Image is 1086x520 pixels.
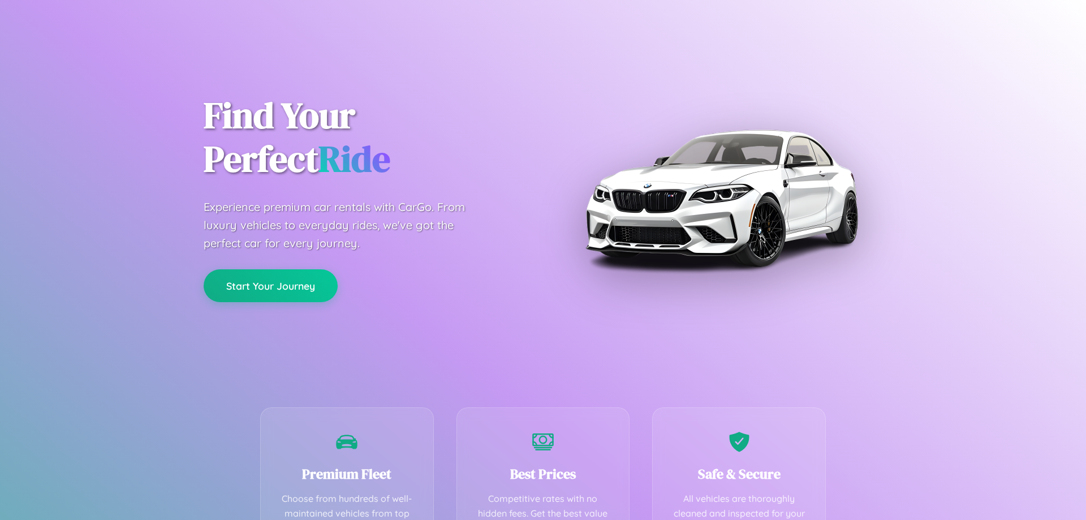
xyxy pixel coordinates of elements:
[670,465,808,483] h3: Safe & Secure
[580,57,863,339] img: Premium BMW car rental vehicle
[278,465,416,483] h3: Premium Fleet
[318,134,390,183] span: Ride
[204,269,338,302] button: Start Your Journey
[474,465,613,483] h3: Best Prices
[204,198,486,252] p: Experience premium car rentals with CarGo. From luxury vehicles to everyday rides, we've got the ...
[204,94,526,181] h1: Find Your Perfect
